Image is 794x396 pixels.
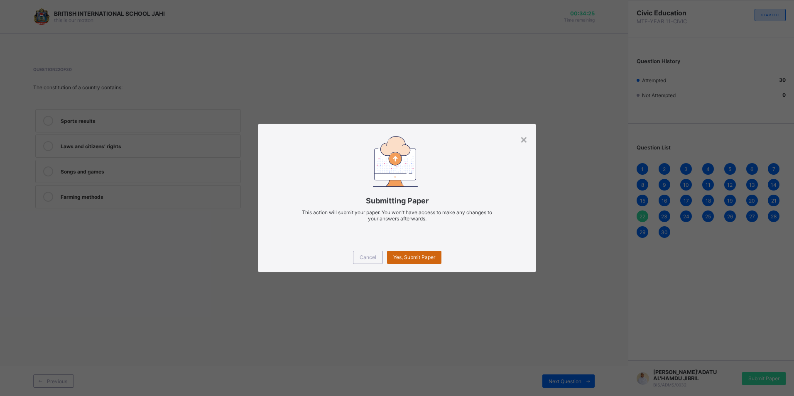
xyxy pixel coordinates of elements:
span: Submitting Paper [270,196,523,205]
span: This action will submit your paper. You won't have access to make any changes to your answers aft... [302,209,492,222]
span: Cancel [360,254,376,260]
div: × [520,132,528,146]
img: submitting-paper.7509aad6ec86be490e328e6d2a33d40a.svg [373,136,418,186]
span: Yes, Submit Paper [393,254,435,260]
